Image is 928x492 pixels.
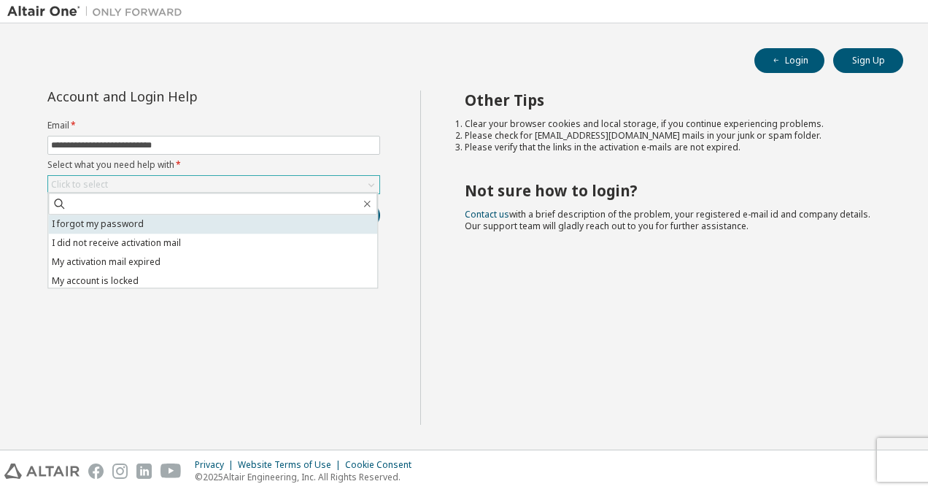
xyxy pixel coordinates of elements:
[47,91,314,102] div: Account and Login Help
[465,208,509,220] a: Contact us
[833,48,903,73] button: Sign Up
[465,91,878,109] h2: Other Tips
[465,181,878,200] h2: Not sure how to login?
[47,159,380,171] label: Select what you need help with
[48,176,379,193] div: Click to select
[465,118,878,130] li: Clear your browser cookies and local storage, if you continue experiencing problems.
[48,215,377,234] li: I forgot my password
[161,464,182,479] img: youtube.svg
[465,208,870,232] span: with a brief description of the problem, your registered e-mail id and company details. Our suppo...
[465,130,878,142] li: Please check for [EMAIL_ADDRESS][DOMAIN_NAME] mails in your junk or spam folder.
[345,459,420,471] div: Cookie Consent
[112,464,128,479] img: instagram.svg
[88,464,104,479] img: facebook.svg
[51,179,108,191] div: Click to select
[195,471,420,483] p: © 2025 Altair Engineering, Inc. All Rights Reserved.
[465,142,878,153] li: Please verify that the links in the activation e-mails are not expired.
[4,464,80,479] img: altair_logo.svg
[195,459,238,471] div: Privacy
[136,464,152,479] img: linkedin.svg
[47,120,380,131] label: Email
[238,459,345,471] div: Website Terms of Use
[7,4,190,19] img: Altair One
[754,48,824,73] button: Login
